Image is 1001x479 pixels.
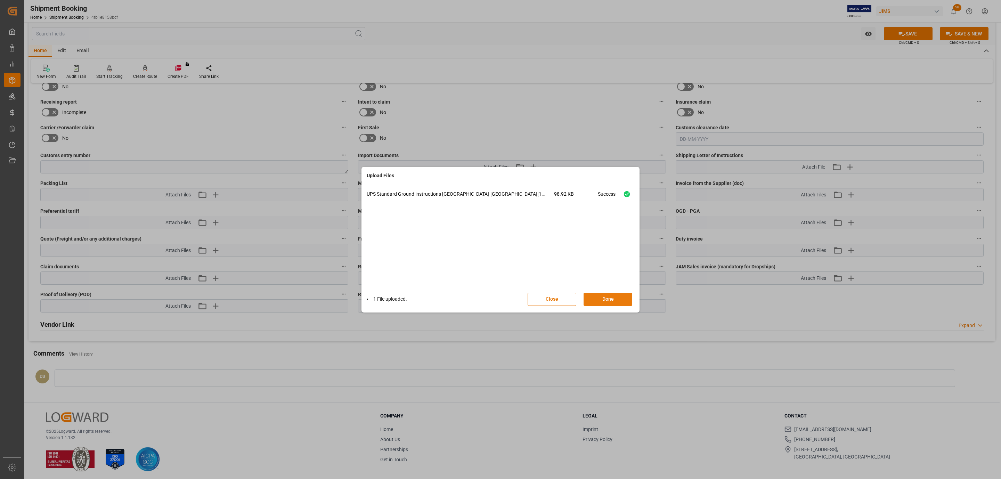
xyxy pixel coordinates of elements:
h4: Upload Files [367,172,394,179]
div: Success [598,190,616,203]
p: UPS Standard Ground instructions [GEOGRAPHIC_DATA]-[GEOGRAPHIC_DATA][1913].docx [367,190,554,198]
button: Close [528,293,576,306]
span: 98.92 KB [554,190,598,203]
button: Done [584,293,632,306]
li: 1 File uploaded. [367,295,407,303]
